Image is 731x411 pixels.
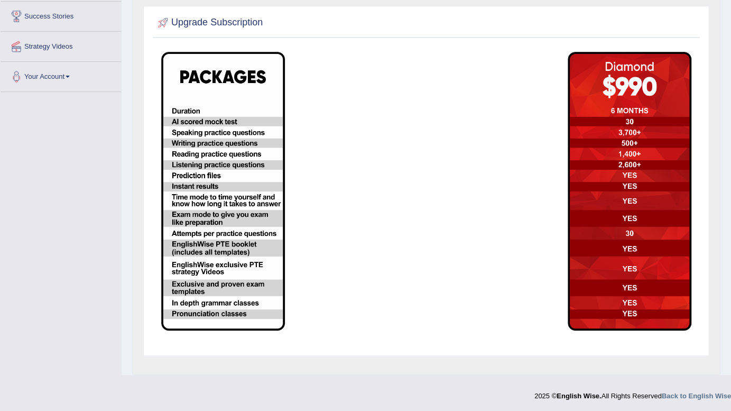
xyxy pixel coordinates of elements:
a: Back to English Wise [662,392,731,400]
a: Your Account [1,62,121,88]
div: 2025 © All Rights Reserved [534,386,731,401]
img: aud-sydney-diamond.png [568,52,691,331]
a: Success Stories [1,2,121,28]
a: Strategy Videos [1,32,121,58]
h2: Upgrade Subscription [155,15,263,31]
img: EW package [161,52,285,331]
strong: English Wise. [557,392,601,400]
